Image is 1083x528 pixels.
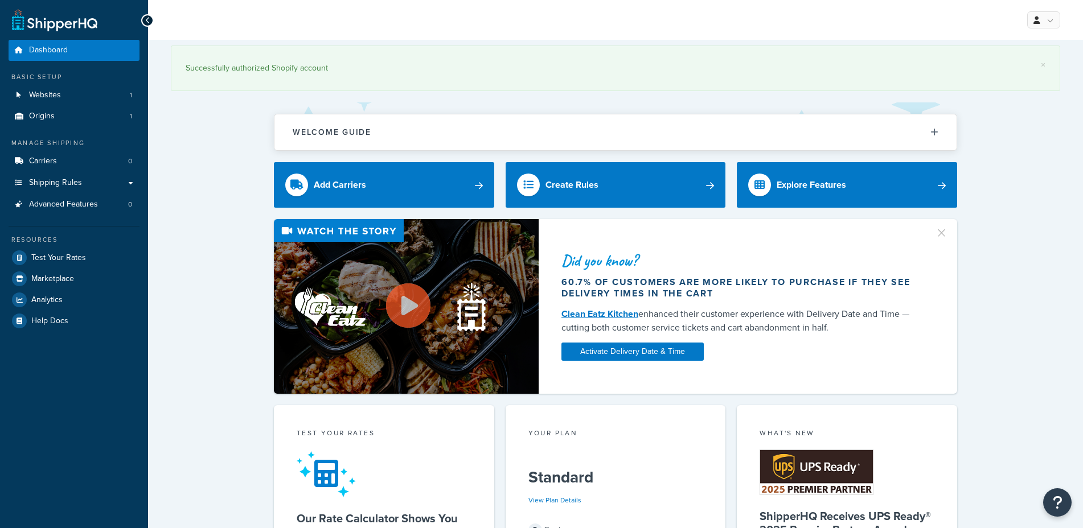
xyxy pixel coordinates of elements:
span: 0 [128,200,132,209]
button: Open Resource Center [1043,488,1072,517]
span: Carriers [29,156,57,166]
div: Explore Features [777,177,846,193]
a: Clean Eatz Kitchen [561,307,638,320]
a: Websites1 [9,85,140,106]
a: Explore Features [737,162,957,208]
span: 1 [130,112,132,121]
div: Manage Shipping [9,138,140,148]
span: 1 [130,90,132,100]
a: Shipping Rules [9,172,140,193]
li: Websites [9,85,140,106]
li: Origins [9,106,140,127]
a: Advanced Features0 [9,194,140,215]
a: View Plan Details [528,495,581,505]
a: Activate Delivery Date & Time [561,343,704,361]
a: Origins1 [9,106,140,127]
span: Help Docs [31,316,68,326]
li: Advanced Features [9,194,140,215]
h5: Standard [528,468,703,486]
div: Successfully authorized Shopify account [186,60,1045,76]
div: Did you know? [561,253,921,269]
span: Marketplace [31,274,74,284]
h2: Welcome Guide [293,128,371,137]
span: Websites [29,90,61,100]
button: Welcome Guide [274,114,957,150]
a: Analytics [9,290,140,310]
div: Add Carriers [314,177,366,193]
span: Shipping Rules [29,178,82,188]
a: Dashboard [9,40,140,61]
span: Test Your Rates [31,253,86,263]
span: Advanced Features [29,200,98,209]
a: Marketplace [9,269,140,289]
a: Test Your Rates [9,247,140,268]
a: Create Rules [506,162,726,208]
div: enhanced their customer experience with Delivery Date and Time — cutting both customer service ti... [561,307,921,335]
div: 60.7% of customers are more likely to purchase if they see delivery times in the cart [561,277,921,299]
div: Create Rules [545,177,598,193]
div: Basic Setup [9,72,140,82]
span: Origins [29,112,55,121]
span: Analytics [31,295,63,305]
img: Video thumbnail [274,219,539,394]
a: Help Docs [9,311,140,331]
span: Dashboard [29,46,68,55]
span: 0 [128,156,132,166]
li: Carriers [9,151,140,172]
a: × [1041,60,1045,69]
div: Resources [9,235,140,245]
div: Your Plan [528,428,703,441]
a: Carriers0 [9,151,140,172]
div: What's New [760,428,934,441]
a: Add Carriers [274,162,494,208]
div: Test your rates [297,428,471,441]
